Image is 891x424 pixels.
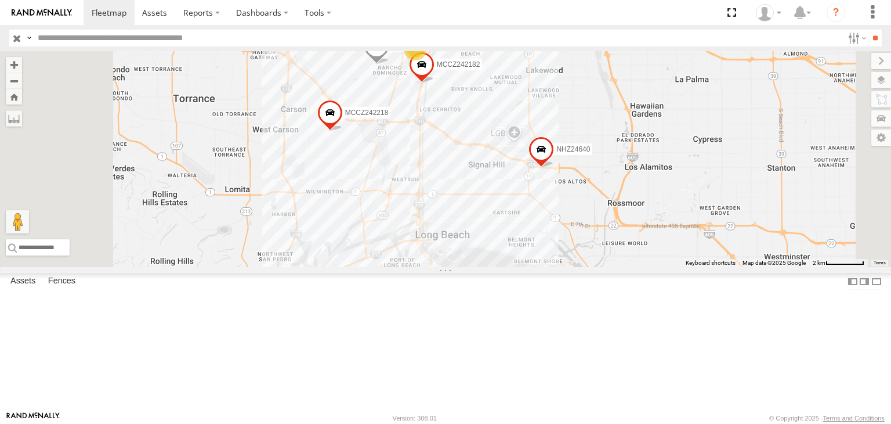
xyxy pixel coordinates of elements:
[847,273,859,290] label: Dock Summary Table to the Left
[5,274,41,290] label: Assets
[859,273,870,290] label: Dock Summary Table to the Right
[12,9,72,17] img: rand-logo.svg
[823,415,885,422] a: Terms and Conditions
[871,273,882,290] label: Hide Summary Table
[752,4,785,21] div: Zulema McIntosch
[809,259,868,267] button: Map Scale: 2 km per 63 pixels
[42,274,81,290] label: Fences
[742,260,806,266] span: Map data ©2025 Google
[24,30,34,46] label: Search Query
[769,415,885,422] div: © Copyright 2025 -
[843,30,868,46] label: Search Filter Options
[345,109,389,117] span: MCCZ242218
[813,260,825,266] span: 2 km
[686,259,736,267] button: Keyboard shortcuts
[6,89,22,105] button: Zoom Home
[827,3,845,22] i: ?
[6,210,29,233] button: Drag Pegman onto the map to open Street View
[6,110,22,127] label: Measure
[393,415,437,422] div: Version: 308.01
[874,261,886,265] a: Terms (opens in new tab)
[6,73,22,89] button: Zoom out
[6,57,22,73] button: Zoom in
[6,412,60,424] a: Visit our Website
[437,60,480,69] span: MCCZ242182
[871,130,891,146] label: Map Settings
[556,145,590,153] span: NHZ24640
